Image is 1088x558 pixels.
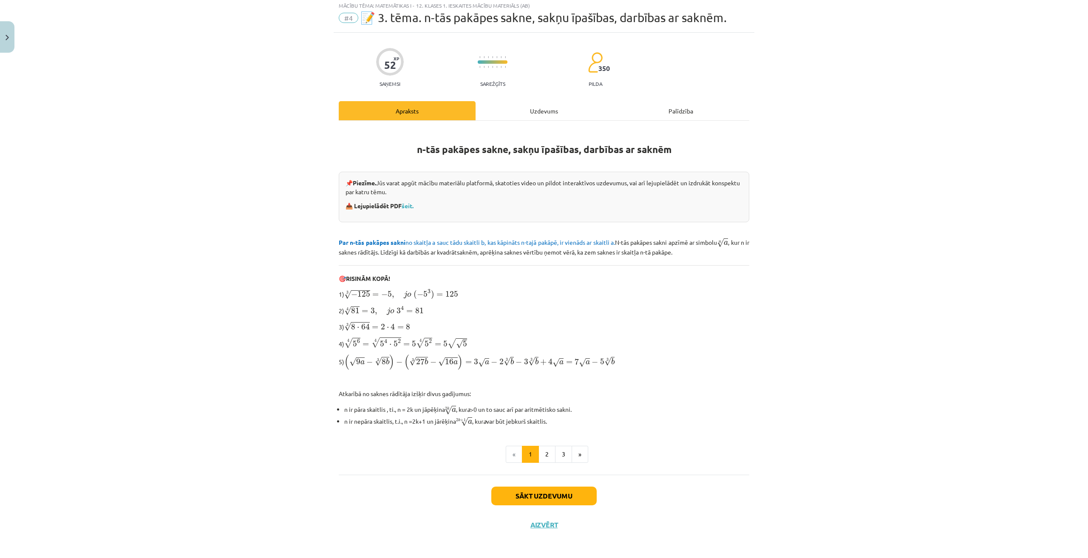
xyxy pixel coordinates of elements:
[592,359,598,365] span: −
[387,307,390,315] span: j
[339,305,749,316] p: 2)
[476,101,612,120] div: Uzdevums
[360,11,727,25] span: 📝 3. tēma. n-tās pakāpes sakne, sakņu īpašības, darbības ar saknēm.
[381,324,385,330] span: 2
[357,339,360,343] span: 6
[363,343,369,346] span: =
[357,327,359,329] span: ⋅
[339,389,749,398] p: Atkarībā no saknes rādītāja izšķir divus gadījumus:
[456,340,463,348] span: √
[387,327,389,329] span: ⋅
[479,56,480,58] img: icon-short-line-57e1e144782c952c97e751825c79c345078a6d821885a25fce030b3d8c18986b.svg
[445,359,453,365] span: 16
[559,360,564,365] span: a
[414,290,417,299] span: (
[492,66,493,68] img: icon-short-line-57e1e144782c952c97e751825c79c345078a6d821885a25fce030b3d8c18986b.svg
[415,308,424,314] span: 81
[478,358,485,367] span: √
[346,178,742,196] p: 📌 Jūs varat apgūt mācību materiālu platformā, skatoties video un pildot interaktīvos uzdevumus, v...
[406,310,413,313] span: =
[381,292,388,297] span: −
[346,275,390,282] b: RISINĀM KOPĀ!
[524,359,528,365] span: 3
[458,418,460,422] span: k
[540,359,547,365] span: +
[362,310,368,313] span: =
[566,361,572,364] span: =
[339,3,749,8] div: Mācību tēma: Matemātikas i - 12. klases 1. ieskaites mācību materiāls (ab)
[6,35,9,40] img: icon-close-lesson-0947bae3869378f0d4975bcd49f059093ad1ed9edebbc8119c70593378902aed.svg
[403,343,410,346] span: =
[384,339,387,343] span: 4
[496,66,497,68] img: icon-short-line-57e1e144782c952c97e751825c79c345078a6d821885a25fce030b3d8c18986b.svg
[380,341,384,347] span: 5
[351,308,360,314] span: 81
[372,293,379,297] span: =
[465,361,472,364] span: =
[389,344,391,346] span: ⋅
[360,360,365,365] span: a
[491,359,497,365] span: −
[372,326,378,329] span: =
[339,238,615,246] span: no skaitļa a sauc tādu skaitli b, kas kāpināts n-tajā pakāpē, ir vienāds ar skaitli a.
[406,324,410,330] span: 8
[460,419,464,422] span: +
[409,357,416,366] span: √
[339,321,749,331] p: 3)
[499,359,504,365] span: 2
[504,357,510,366] span: √
[480,81,505,87] p: Sarežģīts
[396,359,402,365] span: −
[505,66,506,68] img: icon-short-line-57e1e144782c952c97e751825c79c345078a6d821885a25fce030b3d8c18986b.svg
[612,101,749,120] div: Palīdzība
[552,358,559,367] span: √
[468,420,472,424] span: a
[528,357,535,366] span: √
[339,101,476,120] div: Apraksts
[339,354,749,370] p: 5)
[401,306,404,311] span: 4
[349,357,356,366] span: √
[479,66,480,68] img: icon-short-line-57e1e144782c952c97e751825c79c345078a6d821885a25fce030b3d8c18986b.svg
[402,202,414,210] a: šeit.
[339,288,749,300] p: 1)
[371,337,380,348] span: √
[417,143,671,156] strong: n-tās pakāpes sakne, sakņu īpašības, darbības ar saknēm
[522,446,539,463] button: 1
[456,418,458,421] span: 2
[344,290,351,299] span: √
[429,339,432,343] span: 2
[586,360,590,365] span: a
[717,238,724,247] span: √
[572,446,588,463] button: »
[555,446,572,463] button: 3
[344,415,749,427] li: n ir nepāra skaitlis, t.i., n =2k+1 un jārēķina , kur var būt jebkurš skaitlis.
[339,236,749,257] p: N-tās pakāpes sakni apzīmē ar simbolu , kur n ir saknes rādītājs. Līdzīgi kā darbībās ar kvadrāts...
[443,341,448,347] span: 5
[600,359,604,365] span: 5
[397,308,401,314] span: 3
[339,337,749,349] p: 4)
[357,291,370,297] span: 125
[589,81,602,87] p: pilda
[394,341,398,347] span: 5
[452,408,456,412] span: a
[344,306,351,315] span: √
[397,326,404,329] span: =
[492,56,493,58] img: icon-short-line-57e1e144782c952c97e751825c79c345078a6d821885a25fce030b3d8c18986b.svg
[535,358,538,365] span: b
[604,357,611,366] span: √
[438,357,445,366] span: √
[371,308,375,314] span: 3
[435,343,441,346] span: =
[496,56,497,58] img: icon-short-line-57e1e144782c952c97e751825c79c345078a6d821885a25fce030b3d8c18986b.svg
[353,341,357,347] span: 5
[588,52,603,73] img: students-c634bb4e5e11cddfef0936a35e636f08e4e9abd3cc4e673bd6f9a4125e45ecb1.svg
[384,59,396,71] div: 52
[453,360,458,365] span: a
[428,289,431,294] span: 3
[375,357,382,366] span: √
[382,359,386,365] span: 8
